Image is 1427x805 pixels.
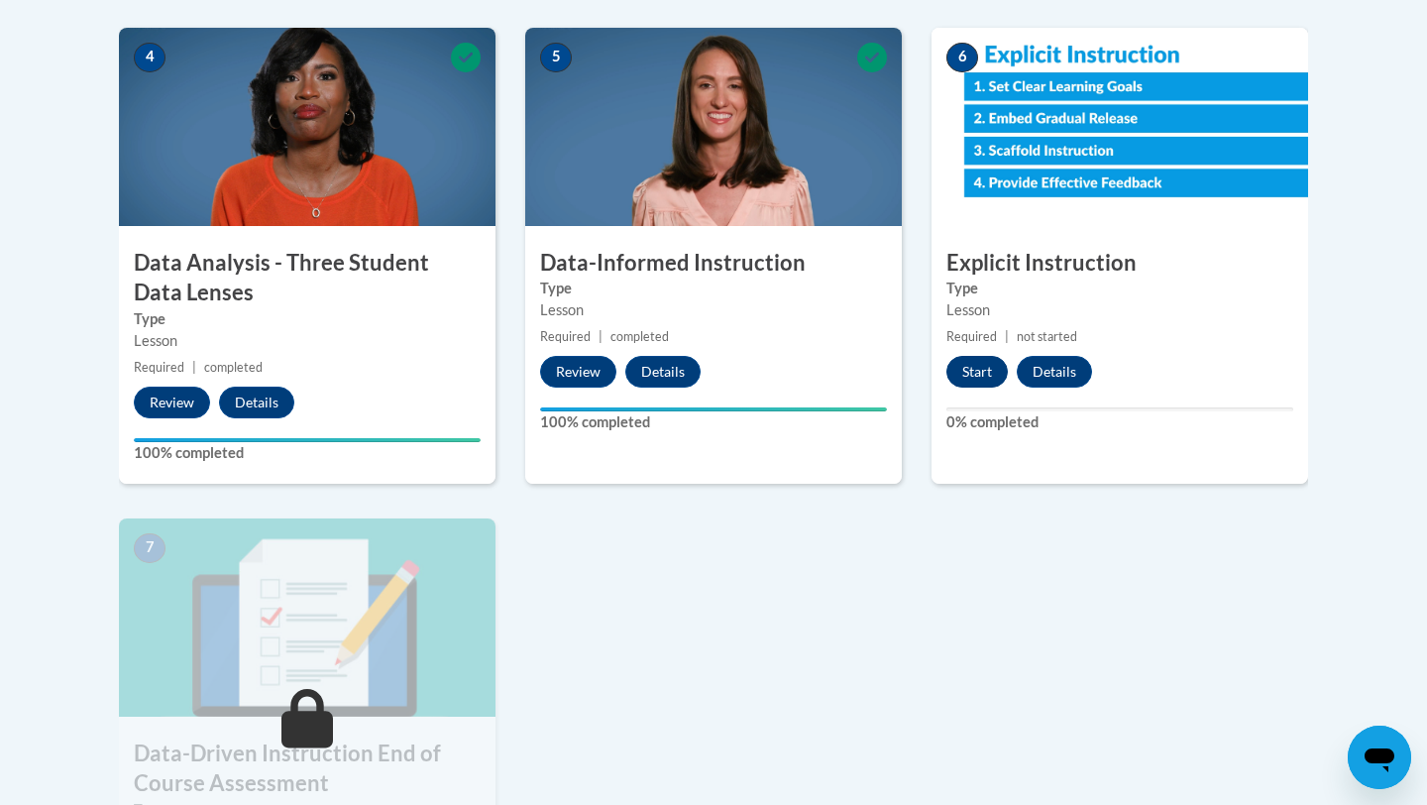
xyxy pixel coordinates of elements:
[1017,356,1092,388] button: Details
[219,387,294,418] button: Details
[540,43,572,72] span: 5
[192,360,196,375] span: |
[610,329,669,344] span: completed
[540,299,887,321] div: Lesson
[134,360,184,375] span: Required
[119,248,495,309] h3: Data Analysis - Three Student Data Lenses
[946,411,1293,433] label: 0% completed
[540,356,616,388] button: Review
[932,28,1308,226] img: Course Image
[1348,726,1411,789] iframe: Button to launch messaging window
[946,356,1008,388] button: Start
[1017,329,1077,344] span: not started
[946,43,978,72] span: 6
[119,518,495,717] img: Course Image
[946,299,1293,321] div: Lesson
[540,411,887,433] label: 100% completed
[932,248,1308,279] h3: Explicit Instruction
[525,248,902,279] h3: Data-Informed Instruction
[540,407,887,411] div: Your progress
[946,329,997,344] span: Required
[134,330,481,352] div: Lesson
[625,356,701,388] button: Details
[119,739,495,800] h3: Data-Driven Instruction End of Course Assessment
[540,329,591,344] span: Required
[946,278,1293,299] label: Type
[134,387,210,418] button: Review
[134,442,481,464] label: 100% completed
[134,533,165,563] span: 7
[134,438,481,442] div: Your progress
[119,28,495,226] img: Course Image
[134,43,165,72] span: 4
[599,329,603,344] span: |
[525,28,902,226] img: Course Image
[1005,329,1009,344] span: |
[540,278,887,299] label: Type
[134,308,481,330] label: Type
[204,360,263,375] span: completed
